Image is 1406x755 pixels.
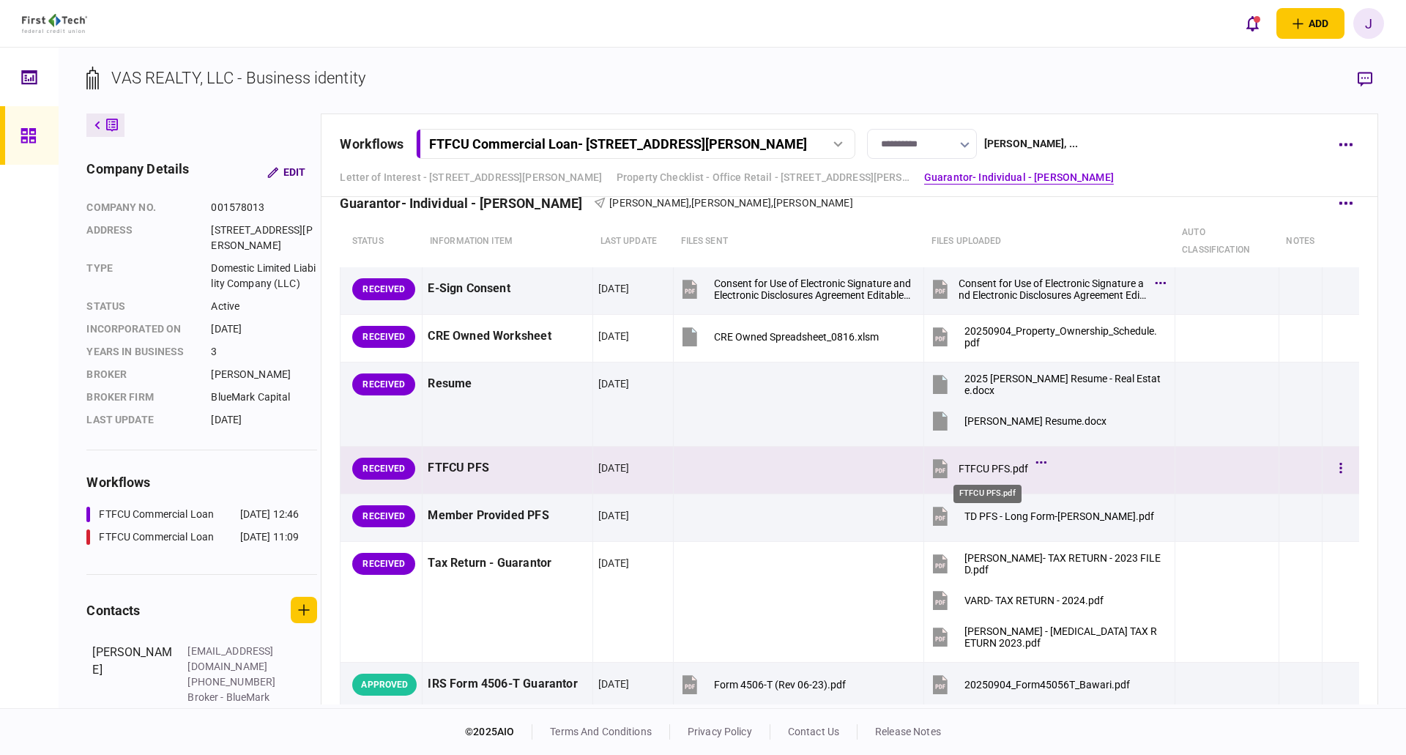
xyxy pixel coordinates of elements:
[964,373,1161,396] div: 2025 Vardhaman Bawari Resume - Real Estate.docx
[598,329,629,343] div: [DATE]
[211,223,317,253] div: [STREET_ADDRESS][PERSON_NAME]
[240,507,300,522] div: [DATE] 12:46
[423,216,593,267] th: Information item
[240,529,300,545] div: [DATE] 11:09
[352,373,415,395] div: RECEIVED
[964,625,1161,649] div: VARDHMAN - AMEN TAX RETURN 2023.pdf
[1237,8,1268,39] button: open notifications list
[86,261,196,291] div: Type
[211,299,317,314] div: Active
[924,170,1114,185] a: Guarantor- Individual - [PERSON_NAME]
[771,197,773,209] span: ,
[92,644,173,721] div: [PERSON_NAME]
[953,485,1022,503] div: FTFCU PFS.pdf
[86,390,196,405] div: broker firm
[99,529,214,545] div: FTFCU Commercial Loan
[211,367,317,382] div: [PERSON_NAME]
[86,200,196,215] div: company no.
[714,278,911,301] div: Consent for Use of Electronic Signature and Electronic Disclosures Agreement Editable.pdf
[598,556,629,570] div: [DATE]
[465,724,532,740] div: © 2025 AIO
[598,508,629,523] div: [DATE]
[86,159,189,185] div: company details
[86,367,196,382] div: Broker
[111,66,365,90] div: VAS REALTY, LLC - Business identity
[929,668,1130,701] button: 20250904_Form45056T_Bawari.pdf
[341,216,423,267] th: status
[352,458,415,480] div: RECEIVED
[617,170,910,185] a: Property Checklist - Office Retail - [STREET_ADDRESS][PERSON_NAME]
[714,331,879,343] div: CRE Owned Spreadsheet_0816.xlsm
[340,134,403,154] div: workflows
[428,547,587,580] div: Tax Return - Guarantor
[929,368,1161,401] button: 2025 Vardhaman Bawari Resume - Real Estate.docx
[187,690,283,721] div: Broker - BlueMark Capital
[929,404,1106,437] button: Vardhaman Bawari Resume.docx
[959,463,1028,475] div: FTFCU PFS.pdf
[691,197,771,209] span: [PERSON_NAME]
[211,261,317,291] div: Domestic Limited Liability Company (LLC)
[428,452,587,485] div: FTFCU PFS
[609,197,689,209] span: [PERSON_NAME]
[964,679,1130,691] div: 20250904_Form45056T_Bawari.pdf
[964,595,1104,606] div: VARD- TAX RETURN - 2024.pdf
[875,726,941,737] a: release notes
[964,325,1161,349] div: 20250904_Property_Ownership_Schedule.pdf
[211,390,317,405] div: BlueMark Capital
[773,197,853,209] span: [PERSON_NAME]
[211,321,317,337] div: [DATE]
[598,281,629,296] div: [DATE]
[86,321,196,337] div: incorporated on
[593,216,674,267] th: last update
[352,553,415,575] div: RECEIVED
[929,499,1154,532] button: TD PFS - Long Form-Bawari.pdf
[352,674,417,696] div: APPROVED
[86,299,196,314] div: status
[598,677,629,691] div: [DATE]
[688,726,752,737] a: privacy policy
[1279,216,1322,267] th: notes
[689,197,691,209] span: ,
[1175,216,1279,267] th: auto classification
[86,223,196,253] div: address
[1353,8,1384,39] button: J
[211,344,317,360] div: 3
[924,216,1175,267] th: Files uploaded
[187,674,283,690] div: [PHONE_NUMBER]
[86,507,299,522] a: FTFCU Commercial Loan[DATE] 12:46
[679,668,846,701] button: Form 4506-T (Rev 06-23).pdf
[429,136,807,152] div: FTFCU Commercial Loan - [STREET_ADDRESS][PERSON_NAME]
[428,668,587,701] div: IRS Form 4506-T Guarantor
[256,159,317,185] button: Edit
[788,726,839,737] a: contact us
[550,726,652,737] a: terms and conditions
[352,278,415,300] div: RECEIVED
[211,200,317,215] div: 001578013
[211,412,317,428] div: [DATE]
[984,136,1078,152] div: [PERSON_NAME] , ...
[428,272,587,305] div: E-Sign Consent
[929,452,1043,485] button: FTFCU PFS.pdf
[679,320,879,353] button: CRE Owned Spreadsheet_0816.xlsm
[86,412,196,428] div: last update
[679,272,911,305] button: Consent for Use of Electronic Signature and Electronic Disclosures Agreement Editable.pdf
[352,505,415,527] div: RECEIVED
[674,216,924,267] th: files sent
[929,547,1161,580] button: VARDHAMAN- TAX RETURN - 2023 FILED.pdf
[86,600,140,620] div: contacts
[416,129,855,159] button: FTFCU Commercial Loan- [STREET_ADDRESS][PERSON_NAME]
[964,552,1161,576] div: VARDHAMAN- TAX RETURN - 2023 FILED.pdf
[929,272,1161,305] button: Consent for Use of Electronic Signature and Electronic Disclosures Agreement Editable.pdf
[1276,8,1344,39] button: open adding identity options
[340,196,594,211] div: Guarantor- Individual - [PERSON_NAME]
[929,584,1104,617] button: VARD- TAX RETURN - 2024.pdf
[929,320,1161,353] button: 20250904_Property_Ownership_Schedule.pdf
[187,644,283,674] div: [EMAIL_ADDRESS][DOMAIN_NAME]
[428,499,587,532] div: Member Provided PFS
[86,472,317,492] div: workflows
[99,507,214,522] div: FTFCU Commercial Loan
[714,679,846,691] div: Form 4506-T (Rev 06-23).pdf
[86,529,299,545] a: FTFCU Commercial Loan[DATE] 11:09
[959,278,1147,301] div: Consent for Use of Electronic Signature and Electronic Disclosures Agreement Editable.pdf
